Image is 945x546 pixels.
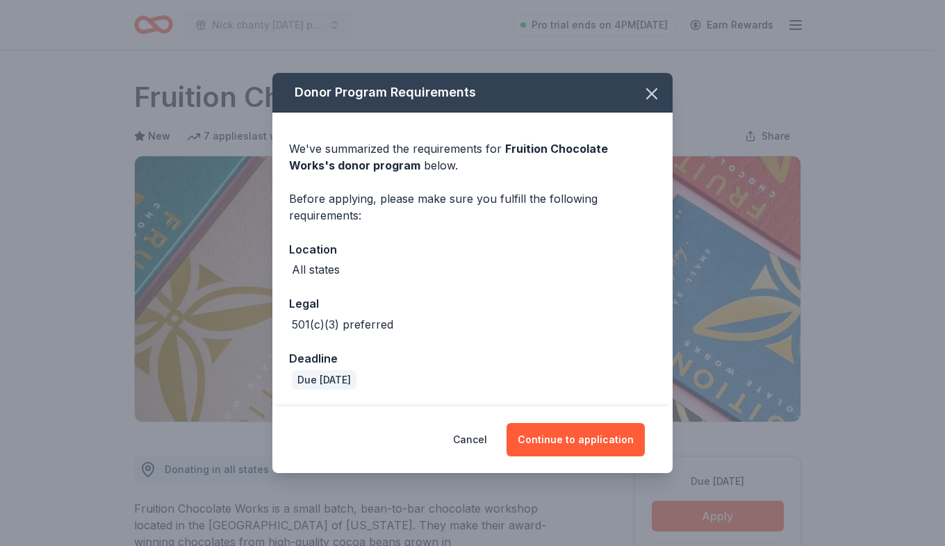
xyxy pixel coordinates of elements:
[272,73,673,113] div: Donor Program Requirements
[289,349,656,367] div: Deadline
[453,423,487,456] button: Cancel
[292,370,356,390] div: Due [DATE]
[289,240,656,258] div: Location
[507,423,645,456] button: Continue to application
[289,140,656,174] div: We've summarized the requirements for below.
[292,316,393,333] div: 501(c)(3) preferred
[292,261,340,278] div: All states
[289,295,656,313] div: Legal
[289,190,656,224] div: Before applying, please make sure you fulfill the following requirements:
